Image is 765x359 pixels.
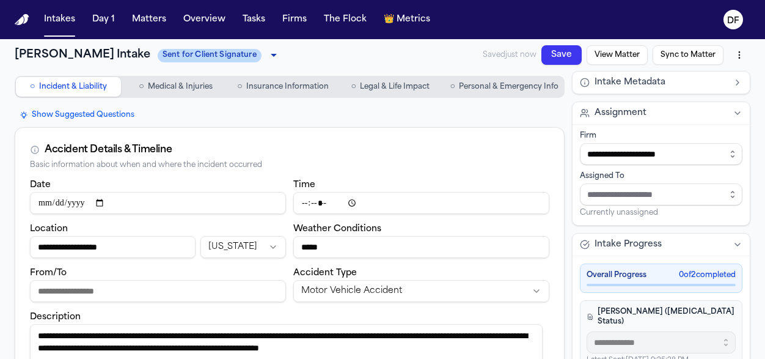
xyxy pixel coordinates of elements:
button: Sync to Matter [653,45,723,65]
button: View Matter [587,45,648,65]
button: Show Suggested Questions [15,108,139,122]
button: Go to Medical & Injuries [123,77,229,97]
label: Location [30,224,68,234]
span: Intake Metadata [595,76,665,89]
button: Firms [277,9,312,31]
h1: [PERSON_NAME] Intake [15,46,150,64]
span: ○ [30,81,35,93]
button: Intakes [39,9,80,31]
span: Personal & Emergency Info [459,82,558,92]
img: Finch Logo [15,14,29,26]
button: Overview [178,9,230,31]
span: ○ [139,81,144,93]
button: Go to Legal & Life Impact [338,77,443,97]
a: Home [15,14,29,26]
div: Basic information about when and where the incident occurred [30,161,549,170]
div: Firm [580,131,742,141]
span: Insurance Information [246,82,329,92]
label: Date [30,180,51,190]
button: The Flock [319,9,372,31]
span: Incident & Liability [39,82,107,92]
span: Currently unassigned [580,208,658,218]
div: Update intake status [158,46,281,64]
div: Accident Details & Timeline [45,142,172,157]
button: Day 1 [87,9,120,31]
button: Go to Insurance Information [230,77,335,97]
input: From/To destination [30,280,286,302]
button: Assignment [573,102,750,124]
input: Assign to staff member [580,183,742,205]
span: Assignment [595,107,646,119]
label: Description [30,313,81,322]
h4: [PERSON_NAME] ([MEDICAL_DATA] Status) [587,307,736,327]
span: Overall Progress [587,270,646,280]
input: Incident date [30,192,286,214]
span: Saved just now [483,50,536,60]
input: Weather conditions [293,236,549,258]
span: ○ [351,81,356,93]
span: Intake Progress [595,239,662,251]
input: Incident time [293,192,549,214]
span: Legal & Life Impact [360,82,430,92]
span: 0 of 2 completed [679,270,736,280]
button: crownMetrics [379,9,435,31]
span: ○ [450,81,455,93]
label: Accident Type [293,268,357,278]
span: Medical & Injuries [148,82,213,92]
button: Incident state [200,236,286,258]
input: Incident location [30,236,196,258]
span: Sent for Client Signature [158,49,262,62]
div: Assigned To [580,171,742,181]
label: Weather Conditions [293,224,381,234]
button: Tasks [238,9,270,31]
label: Time [293,180,315,190]
button: More actions [728,44,750,66]
button: Intake Metadata [573,72,750,94]
input: Select firm [580,143,742,165]
button: Go to Incident & Liability [16,77,121,97]
button: Go to Personal & Emergency Info [445,77,563,97]
button: Matters [127,9,171,31]
label: From/To [30,268,67,278]
button: Save [541,45,582,65]
span: ○ [237,81,242,93]
button: Intake Progress [573,234,750,256]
